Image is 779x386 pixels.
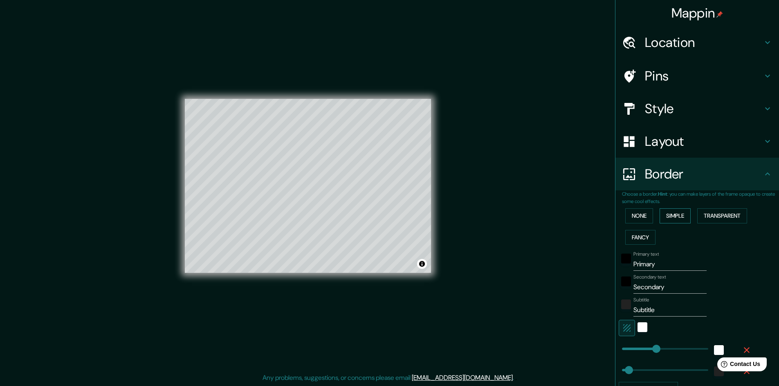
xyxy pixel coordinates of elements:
button: Toggle attribution [417,259,427,269]
div: Layout [615,125,779,158]
h4: Location [645,34,763,51]
iframe: Help widget launcher [706,354,770,377]
h4: Pins [645,68,763,84]
label: Primary text [633,251,659,258]
b: Hint [658,191,667,197]
img: pin-icon.png [716,11,723,18]
div: Border [615,158,779,190]
button: white [714,345,724,355]
h4: Mappin [671,5,723,21]
h4: Border [645,166,763,182]
label: Subtitle [633,297,649,303]
div: Pins [615,60,779,92]
p: Any problems, suggestions, or concerns please email . [263,373,514,383]
div: . [515,373,517,383]
button: None [625,208,653,223]
button: white [638,322,647,332]
div: . [514,373,515,383]
button: color-222222 [621,299,631,309]
h4: Style [645,100,763,117]
h4: Layout [645,133,763,149]
button: Fancy [625,230,656,245]
button: Simple [660,208,691,223]
label: Secondary text [633,274,666,281]
a: [EMAIL_ADDRESS][DOMAIN_NAME] [412,373,513,382]
button: black [621,254,631,263]
div: Style [615,92,779,125]
p: Choose a border. : you can make layers of the frame opaque to create some cool effects. [622,190,779,205]
div: Location [615,26,779,59]
button: black [621,277,631,286]
button: Transparent [697,208,747,223]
